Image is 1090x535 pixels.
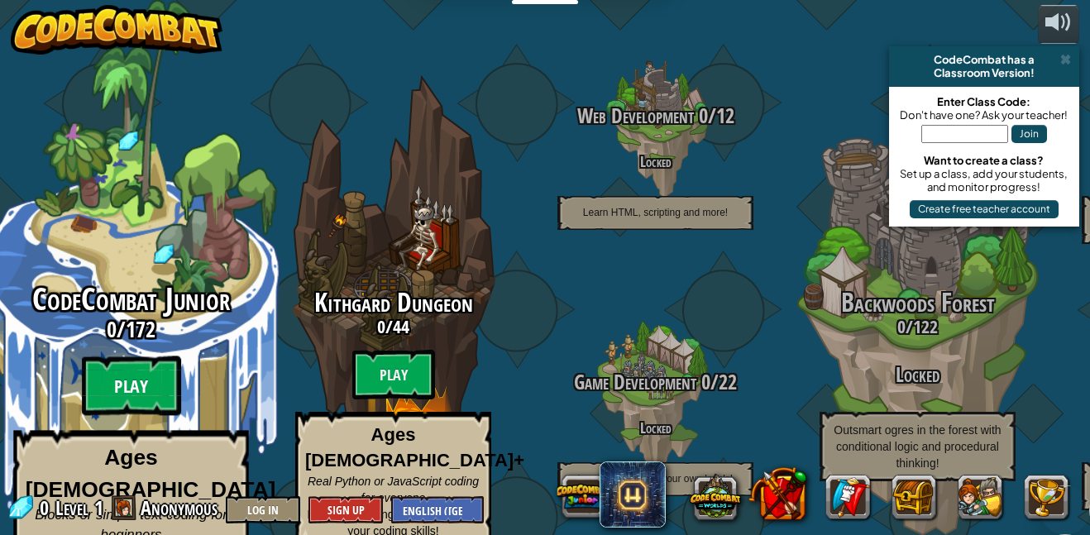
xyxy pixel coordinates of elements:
span: 0 [377,314,385,339]
span: 0 [696,368,710,396]
span: Outsmart ogres in the forest with conditional logic and procedural thinking! [834,423,1001,470]
button: Join [1011,125,1047,143]
h3: / [524,105,786,127]
span: CodeCombat Junior [32,278,230,321]
span: Learn HTML, scripting and more! [583,207,728,218]
button: Sign Up [308,496,383,523]
img: bubble.svg [1040,485,1090,535]
div: Don't have one? Ask your teacher! [897,108,1071,122]
span: 172 [126,314,155,344]
span: Game Development [574,368,696,396]
span: Level [55,494,88,522]
span: Kithgard Dungeon [314,284,473,320]
div: Classroom Version! [896,66,1073,79]
button: Create free teacher account [910,200,1059,218]
span: Web Development [577,102,694,130]
div: Set up a class, add your students, and monitor progress! [897,167,1071,193]
h3: Locked [786,364,1049,386]
span: Anonymous [141,494,218,521]
span: 1 [94,494,103,521]
h3: / [524,371,786,394]
strong: Ages [DEMOGRAPHIC_DATA]+ [305,424,524,471]
h4: Locked [524,420,786,436]
span: 0 [40,494,54,521]
span: 0 [694,102,708,130]
h3: / [262,317,524,337]
span: 22 [719,368,737,396]
span: 122 [913,314,938,339]
btn: Play [82,356,181,416]
button: Adjust volume [1038,5,1079,44]
span: 0 [897,314,906,339]
span: 0 [107,314,117,344]
div: Want to create a class? [897,154,1071,167]
span: 44 [393,314,409,339]
h4: Locked [524,154,786,170]
btn: Play [352,350,435,399]
h3: / [786,317,1049,337]
div: CodeCombat has a [896,53,1073,66]
strong: Ages [DEMOGRAPHIC_DATA] [26,446,276,502]
span: Real Python or JavaScript coding for everyone [308,475,479,504]
img: CodeCombat - Learn how to code by playing a game [11,5,222,55]
span: 12 [716,102,734,130]
span: Backwoods Forest [841,284,995,320]
button: Log In [226,496,300,523]
div: Enter Class Code: [897,95,1071,108]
